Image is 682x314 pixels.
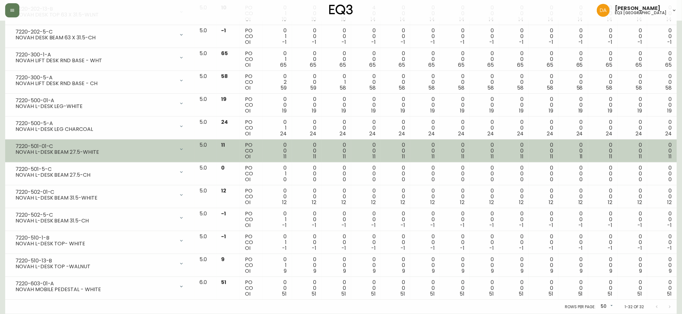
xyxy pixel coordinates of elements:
[268,96,287,114] div: 0 0
[329,5,353,15] img: logo
[623,119,642,137] div: 0 0
[268,5,287,22] div: 0 1
[652,74,672,91] div: 0 0
[597,4,610,17] img: dd1a7e8db21a0ac8adbf82b84ca05374
[372,176,376,183] span: 0
[194,162,216,185] td: 5.0
[386,51,405,68] div: 0 0
[520,153,524,160] span: 11
[281,84,287,92] span: 59
[401,199,405,206] span: 12
[652,119,672,137] div: 0 0
[386,165,405,182] div: 0 0
[598,301,614,312] div: 50
[245,142,257,160] div: PO CO
[15,235,175,241] div: 7220-510-1-B
[504,119,524,137] div: 0 0
[15,143,175,149] div: 7220-501-01-C
[15,189,175,195] div: 7220-502-01-C
[221,187,227,194] span: 12
[623,51,642,68] div: 0 0
[194,94,216,117] td: 5.0
[10,96,189,111] div: 7220-500-01-ANOVAH L-DESK LEG-WHITE
[15,98,175,103] div: 7220-500-01-A
[10,234,189,248] div: 7220-510-1-BNOVAH L-DESK TOP- WHITE
[475,96,494,114] div: 0 0
[415,96,435,114] div: 0 0
[15,149,175,155] div: NOVAH L-DESK BEAM 27.5-WHITE
[504,188,524,205] div: 0 0
[312,38,316,46] span: -1
[310,84,316,92] span: 59
[282,199,287,206] span: 12
[652,51,672,68] div: 0 0
[10,28,189,42] div: 7220-202-5-CNOVAH DESK BEAM 63 X 31.5-CH
[534,165,553,182] div: 0 0
[564,74,583,91] div: 0 0
[327,5,346,22] div: 0 0
[519,107,524,114] span: 19
[268,51,287,68] div: 0 1
[10,142,189,156] div: 7220-501-01-CNOVAH L-DESK BEAM 27.5-WHITE
[490,199,494,206] span: 12
[10,211,189,225] div: 7220-502-5-CNOVAH L-DESK BEAM 31.5-CH
[327,188,346,205] div: 0 0
[194,117,216,140] td: 5.0
[520,176,524,183] span: 0
[340,61,346,69] span: 65
[356,96,376,114] div: 0 0
[445,28,464,45] div: 0 0
[445,51,464,68] div: 0 0
[609,153,613,160] span: 11
[519,38,524,46] span: -1
[445,165,464,182] div: 0 0
[517,84,524,92] span: 58
[430,199,435,206] span: 12
[221,95,227,103] span: 19
[343,153,346,160] span: 11
[245,176,250,183] span: OI
[623,142,642,160] div: 0 0
[399,61,405,69] span: 65
[608,107,613,114] span: 19
[637,107,642,114] span: 19
[10,51,189,65] div: 7220-300-1-ANOVAH LIFT DESK RND BASE - WHT
[15,75,175,81] div: 7220-300-5-A
[460,199,464,206] span: 12
[458,84,464,92] span: 58
[402,153,405,160] span: 11
[652,142,672,160] div: 0 0
[593,188,613,205] div: 0 0
[667,38,672,46] span: -1
[369,130,376,137] span: 24
[534,96,553,114] div: 0 0
[340,84,346,92] span: 58
[593,119,613,137] div: 0 0
[652,188,672,205] div: 0 0
[341,107,346,114] span: 19
[245,119,257,137] div: PO CO
[340,130,346,137] span: 24
[665,84,672,92] span: 58
[606,61,613,69] span: 65
[576,84,583,92] span: 58
[386,96,405,114] div: 0 0
[369,61,376,69] span: 65
[221,73,228,80] span: 58
[386,119,405,137] div: 0 0
[580,153,583,160] span: 11
[194,48,216,71] td: 5.0
[564,165,583,182] div: 0 0
[615,11,667,15] h5: eq3 [GEOGRAPHIC_DATA]
[637,199,642,206] span: 12
[401,38,405,46] span: -1
[615,6,660,11] span: [PERSON_NAME]
[268,119,287,137] div: 0 1
[475,51,494,68] div: 0 0
[15,264,175,270] div: NOVAH L-DESK TOP -WALNUT
[245,51,257,68] div: PO CO
[428,130,435,137] span: 24
[578,199,583,206] span: 12
[245,96,257,114] div: PO CO
[399,84,405,92] span: 58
